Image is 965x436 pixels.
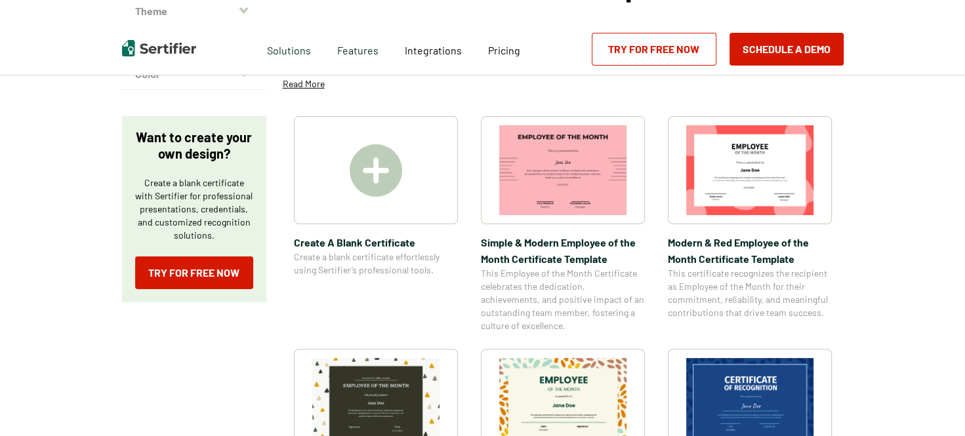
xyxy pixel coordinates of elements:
span: Pricing [488,44,520,56]
a: Modern & Red Employee of the Month Certificate TemplateModern & Red Employee of the Month Certifi... [668,116,832,332]
span: Create A Blank Certificate [294,234,458,250]
span: Features [337,41,379,57]
a: Simple & Modern Employee of the Month Certificate TemplateSimple & Modern Employee of the Month C... [481,116,645,332]
img: Simple & Modern Employee of the Month Certificate Template [499,125,626,215]
span: Integrations [405,44,462,56]
a: Pricing [488,41,520,57]
a: Integrations [405,41,462,57]
button: Schedule a Demo [729,33,844,66]
span: This certificate recognizes the recipient as Employee of the Month for their commitment, reliabil... [668,267,832,319]
span: Solutions [267,41,311,57]
p: Read More [283,77,325,90]
span: Modern & Red Employee of the Month Certificate Template [668,234,832,267]
img: Sertifier | Digital Credentialing Platform [122,40,196,56]
img: Create A Blank Certificate [350,144,402,197]
a: Try for Free Now [135,256,253,289]
span: Create a blank certificate effortlessly using Sertifier’s professional tools. [294,250,458,277]
span: This Employee of the Month Certificate celebrates the dedication, achievements, and positive impa... [481,267,645,332]
p: Create a blank certificate with Sertifier for professional presentations, credentials, and custom... [135,176,253,242]
span: Simple & Modern Employee of the Month Certificate Template [481,234,645,267]
img: Modern & Red Employee of the Month Certificate Template [686,125,813,215]
a: Try for Free Now [592,33,716,66]
p: Want to create your own design? [135,129,253,162]
p: Explore a wide selection of customizable certificate templates at Sertifier. Whether you need a C... [283,19,844,68]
